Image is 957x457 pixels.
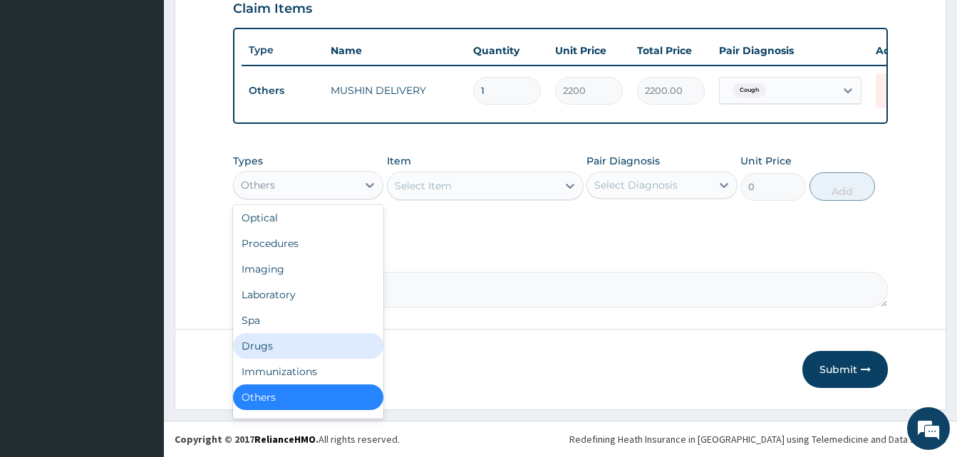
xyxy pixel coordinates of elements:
[74,80,239,98] div: Chat with us now
[233,256,383,282] div: Imaging
[802,351,888,388] button: Submit
[324,36,466,65] th: Name
[242,37,324,63] th: Type
[233,384,383,410] div: Others
[233,308,383,333] div: Spa
[594,178,678,192] div: Select Diagnosis
[395,179,452,193] div: Select Item
[164,421,957,457] footer: All rights reserved.
[233,205,383,231] div: Optical
[233,359,383,384] div: Immunizations
[233,333,383,359] div: Drugs
[242,78,324,104] td: Others
[324,76,466,105] td: MUSHIN DELIVERY
[233,410,383,436] div: Gym
[233,231,383,256] div: Procedures
[234,7,268,41] div: Minimize live chat window
[254,433,316,446] a: RelianceHMO
[233,155,263,167] label: Types
[233,1,312,17] h3: Claim Items
[630,36,712,65] th: Total Price
[809,172,875,201] button: Add
[740,154,792,168] label: Unit Price
[466,36,548,65] th: Quantity
[733,83,766,98] span: Cough
[233,282,383,308] div: Laboratory
[26,71,58,107] img: d_794563401_company_1708531726252_794563401
[7,305,271,355] textarea: Type your message and hit 'Enter'
[548,36,630,65] th: Unit Price
[233,252,888,264] label: Comment
[869,36,940,65] th: Actions
[712,36,869,65] th: Pair Diagnosis
[241,178,275,192] div: Others
[586,154,660,168] label: Pair Diagnosis
[175,433,319,446] strong: Copyright © 2017 .
[569,432,946,446] div: Redefining Heath Insurance in [GEOGRAPHIC_DATA] using Telemedicine and Data Science!
[83,137,197,281] span: We're online!
[387,154,411,168] label: Item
